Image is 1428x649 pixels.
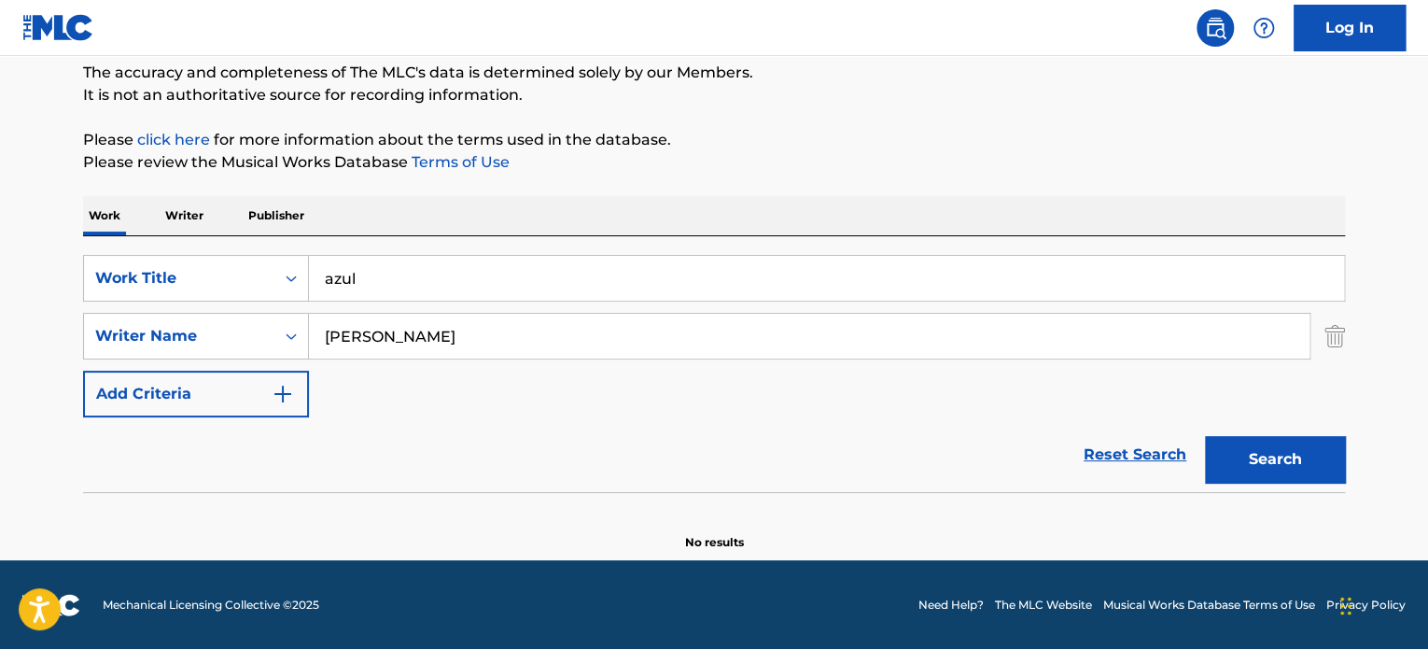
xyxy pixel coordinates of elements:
img: MLC Logo [22,14,94,41]
form: Search Form [83,255,1345,492]
p: It is not an authoritative source for recording information. [83,84,1345,106]
a: Privacy Policy [1326,597,1406,614]
p: Please review the Musical Works Database [83,151,1345,174]
img: Delete Criterion [1324,313,1345,360]
a: click here [137,131,210,148]
iframe: Chat Widget [1335,559,1428,649]
a: Public Search [1197,9,1234,47]
p: The accuracy and completeness of The MLC's data is determined solely by our Members. [83,62,1345,84]
div: Writer Name [95,325,263,347]
a: The MLC Website [995,597,1092,614]
button: Search [1205,436,1345,483]
a: Reset Search [1074,434,1196,475]
a: Need Help? [918,597,984,614]
p: Publisher [243,196,310,235]
img: 9d2ae6d4665cec9f34b9.svg [272,383,294,405]
a: Musical Works Database Terms of Use [1103,597,1315,614]
img: search [1204,17,1226,39]
a: Terms of Use [408,153,510,171]
p: No results [685,512,744,551]
p: Writer [160,196,209,235]
img: logo [22,594,80,616]
span: Mechanical Licensing Collective © 2025 [103,597,319,614]
p: Work [83,196,126,235]
p: Please for more information about the terms used in the database. [83,129,1345,151]
div: Work Title [95,267,263,289]
a: Log In [1294,5,1406,51]
img: help [1253,17,1275,39]
button: Add Criteria [83,371,309,417]
div: Help [1245,9,1282,47]
div: Drag [1340,578,1351,634]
